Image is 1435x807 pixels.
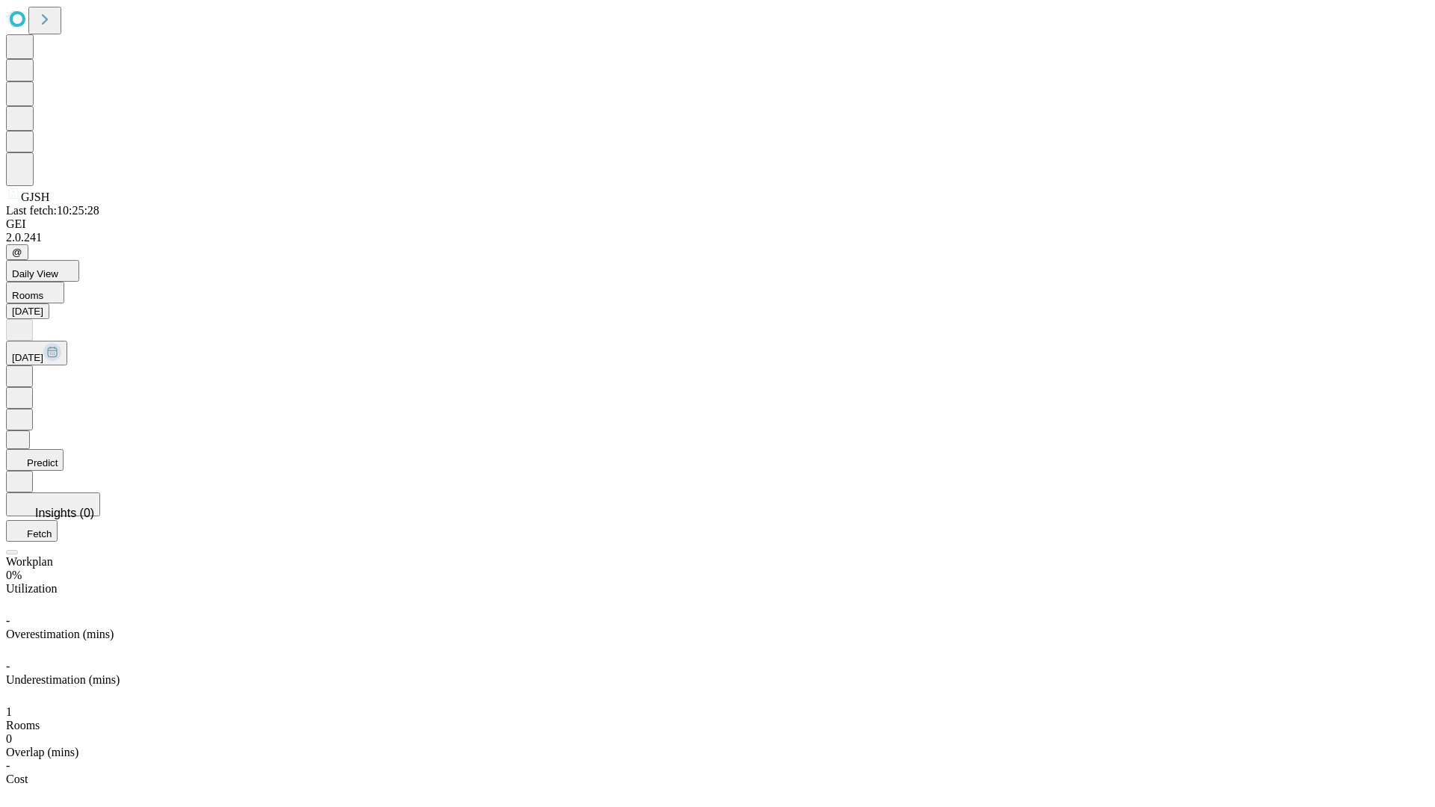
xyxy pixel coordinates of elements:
[6,341,67,365] button: [DATE]
[6,204,99,217] span: Last fetch: 10:25:28
[6,260,79,282] button: Daily View
[6,614,10,627] span: -
[6,492,100,516] button: Insights (0)
[6,732,12,745] span: 0
[6,705,12,718] span: 1
[6,449,64,471] button: Predict
[6,773,28,785] span: Cost
[21,191,49,203] span: GJSH
[6,303,49,319] button: [DATE]
[6,660,10,672] span: -
[12,268,58,279] span: Daily View
[6,569,22,581] span: 0%
[6,759,10,772] span: -
[6,520,58,542] button: Fetch
[6,719,40,732] span: Rooms
[12,247,22,258] span: @
[6,282,64,303] button: Rooms
[12,352,43,363] span: [DATE]
[6,217,1429,231] div: GEI
[12,290,43,301] span: Rooms
[35,507,94,519] span: Insights (0)
[6,231,1429,244] div: 2.0.241
[6,673,120,686] span: Underestimation (mins)
[6,555,53,568] span: Workplan
[6,746,78,758] span: Overlap (mins)
[6,628,114,640] span: Overestimation (mins)
[6,582,57,595] span: Utilization
[6,244,28,260] button: @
